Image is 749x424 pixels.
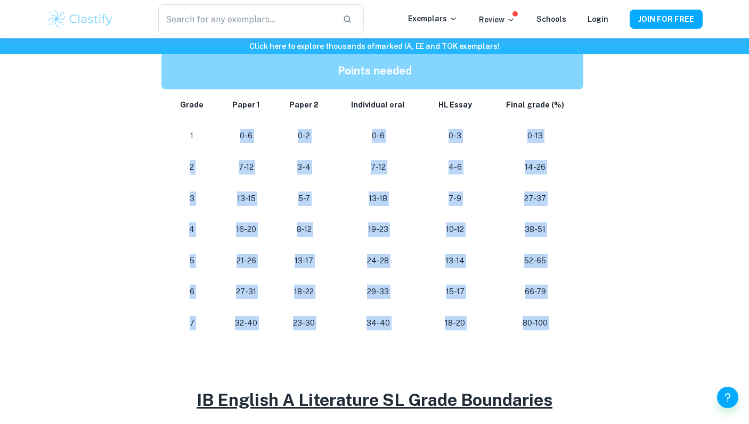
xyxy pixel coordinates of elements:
p: 23-30 [283,316,325,330]
p: 29-33 [342,285,414,299]
p: 24-28 [342,254,414,268]
p: 4 [174,222,209,237]
p: 13-17 [283,254,325,268]
strong: Final grade (%) [506,101,564,109]
strong: Grade [180,101,203,109]
p: Exemplars [408,13,458,24]
p: 7 [174,316,209,330]
p: 3-4 [283,160,325,174]
p: 52-65 [495,254,575,268]
p: 15-17 [432,285,478,299]
p: 5 [174,254,209,268]
p: 13-14 [432,254,478,268]
a: Schools [536,15,566,23]
p: 21-26 [226,254,266,268]
p: 18-20 [432,316,478,330]
p: 0-6 [342,129,414,143]
p: 16-20 [226,222,266,237]
p: 7-12 [342,160,414,174]
p: 14-26 [495,160,575,174]
a: Login [588,15,608,23]
p: 32-40 [226,316,266,330]
p: 0-6 [226,129,266,143]
strong: Points needed [338,64,412,77]
p: 3 [174,192,209,206]
p: 0-2 [283,129,325,143]
p: 6 [174,285,209,299]
u: IB English A Literature SL Grade Boundaries [197,390,552,410]
strong: Paper 2 [289,101,319,109]
p: 0-13 [495,129,575,143]
strong: HL Essay [438,101,472,109]
h6: Click here to explore thousands of marked IA, EE and TOK exemplars ! [2,40,747,52]
strong: Paper 1 [232,101,260,109]
img: Clastify logo [46,9,114,30]
p: 1 [174,129,209,143]
p: 27-31 [226,285,266,299]
p: 19-23 [342,222,414,237]
p: 13-15 [226,192,266,206]
button: Help and Feedback [717,387,738,408]
p: 8-12 [283,222,325,237]
p: 18-22 [283,285,325,299]
p: 7-9 [432,192,478,206]
p: 10-12 [432,222,478,237]
p: 2 [174,160,209,174]
input: Search for any exemplars... [158,4,334,34]
p: 80-100 [495,316,575,330]
p: 34-40 [342,316,414,330]
p: 7-12 [226,160,266,174]
p: 13-18 [342,192,414,206]
p: Review [479,14,515,26]
p: 27-37 [495,192,575,206]
strong: Individual oral [351,101,405,109]
p: 0-3 [432,129,478,143]
p: 4-6 [432,160,478,174]
p: 38-51 [495,222,575,237]
p: 66-79 [495,285,575,299]
p: 5-7 [283,192,325,206]
button: JOIN FOR FREE [630,10,703,29]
